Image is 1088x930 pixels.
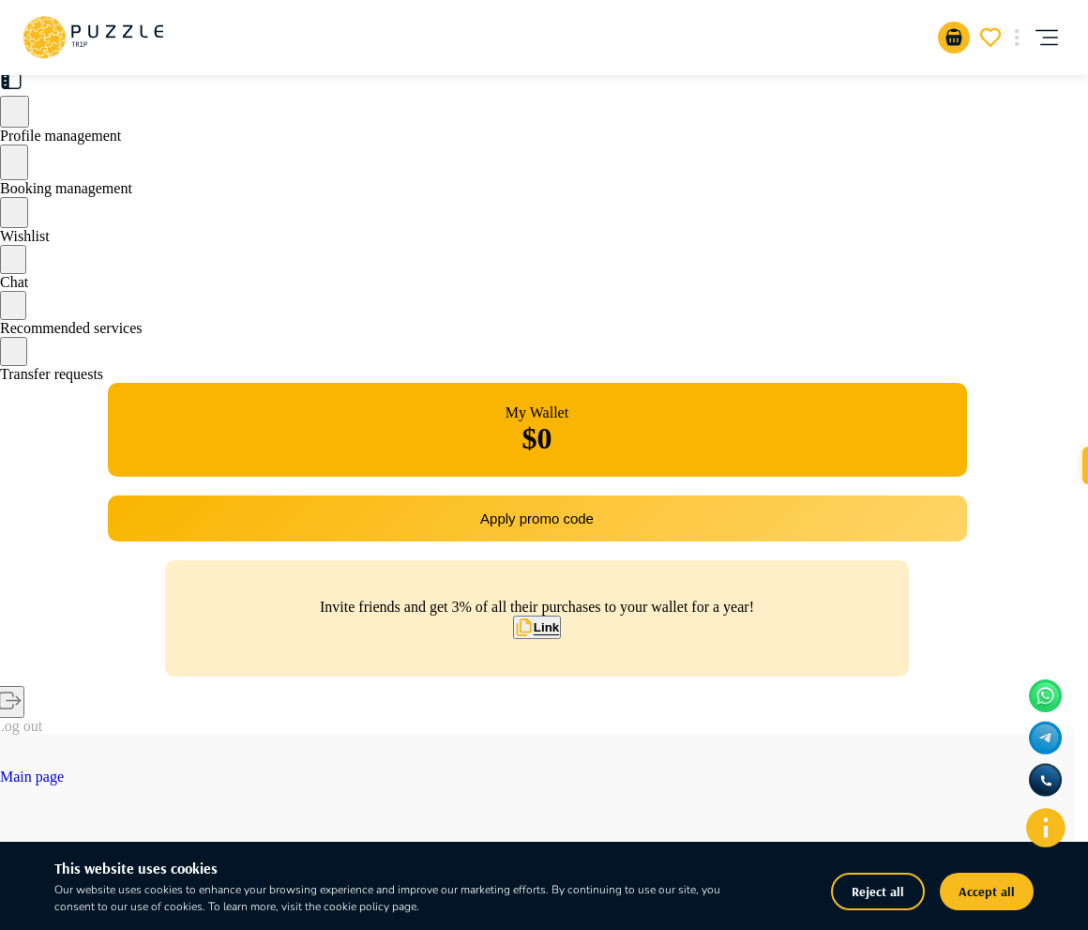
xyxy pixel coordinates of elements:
button: Apply promo code [108,495,967,541]
button: Link [513,616,561,639]
p: My Wallet [506,404,568,421]
h6: This website uses cookies [54,857,740,881]
p: Invite friends and get 3% of all their purchases to your wallet for a year! [320,599,754,616]
button: go-to-wishlist-submit-butto [975,22,1006,53]
button: go-to-basket-submit-button [938,22,970,53]
button: Accept all [940,873,1034,910]
p: Our website uses cookies to enhance your browsing experience and improve our marketing efforts. B... [54,881,740,915]
button: Reject all [831,873,925,910]
h1: $ 0 [522,421,552,456]
button: account of current user [1028,8,1065,68]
